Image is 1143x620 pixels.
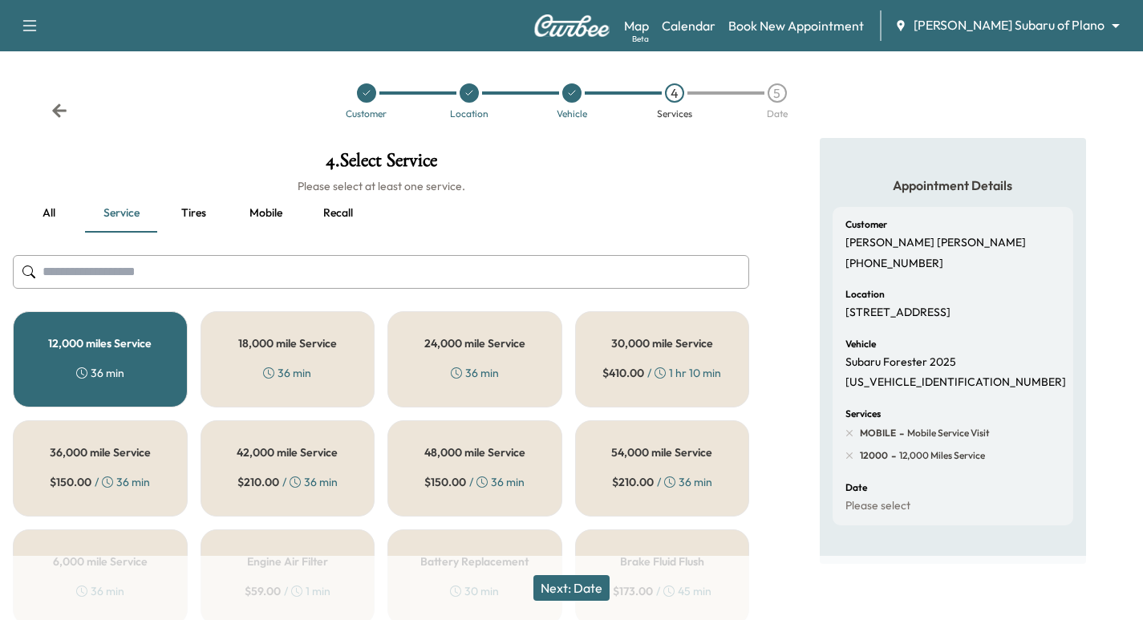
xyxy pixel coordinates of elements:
span: $ 210.00 [612,474,654,490]
button: Recall [302,194,374,233]
p: [US_VEHICLE_IDENTIFICATION_NUMBER] [845,375,1066,390]
h5: 12,000 miles Service [48,338,152,349]
a: Calendar [662,16,715,35]
div: 4 [665,83,684,103]
h6: Customer [845,220,887,229]
div: Back [51,103,67,119]
div: Date [767,109,788,119]
a: MapBeta [624,16,649,35]
button: Next: Date [533,575,610,601]
p: [STREET_ADDRESS] [845,306,950,320]
p: [PHONE_NUMBER] [845,257,943,271]
div: Vehicle [557,109,587,119]
span: $ 410.00 [602,365,644,381]
h6: Services [845,409,881,419]
div: Customer [346,109,387,119]
h5: 54,000 mile Service [611,447,712,458]
div: / 36 min [424,474,525,490]
div: Beta [632,33,649,45]
button: all [13,194,85,233]
div: basic tabs example [13,194,749,233]
p: Please select [845,499,910,513]
span: 12,000 miles Service [896,449,985,462]
div: 5 [768,83,787,103]
div: Location [450,109,488,119]
div: 36 min [263,365,311,381]
button: Tires [157,194,229,233]
h5: 18,000 mile Service [238,338,337,349]
h5: 24,000 mile Service [424,338,525,349]
span: Mobile Service Visit [904,427,990,440]
div: / 1 hr 10 min [602,365,721,381]
h6: Location [845,290,885,299]
p: Subaru Forester 2025 [845,355,956,370]
button: Service [85,194,157,233]
h5: 36,000 mile Service [50,447,151,458]
h6: Vehicle [845,339,876,349]
span: [PERSON_NAME] Subaru of Plano [914,16,1104,34]
a: Book New Appointment [728,16,864,35]
div: / 36 min [612,474,712,490]
div: 36 min [76,365,124,381]
span: MOBILE [860,427,896,440]
h5: 42,000 mile Service [237,447,338,458]
h6: Please select at least one service. [13,178,749,194]
span: - [896,425,904,441]
div: / 36 min [50,474,150,490]
div: 36 min [451,365,499,381]
span: $ 150.00 [424,474,466,490]
h5: 48,000 mile Service [424,447,525,458]
span: - [888,448,896,464]
h5: Appointment Details [833,176,1073,194]
span: $ 210.00 [237,474,279,490]
button: Mobile [229,194,302,233]
img: Curbee Logo [533,14,610,37]
h6: Date [845,483,867,492]
div: / 36 min [237,474,338,490]
div: Services [657,109,692,119]
span: $ 150.00 [50,474,91,490]
span: 12000 [860,449,888,462]
p: [PERSON_NAME] [PERSON_NAME] [845,236,1026,250]
h5: 30,000 mile Service [611,338,713,349]
h1: 4 . Select Service [13,151,749,178]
